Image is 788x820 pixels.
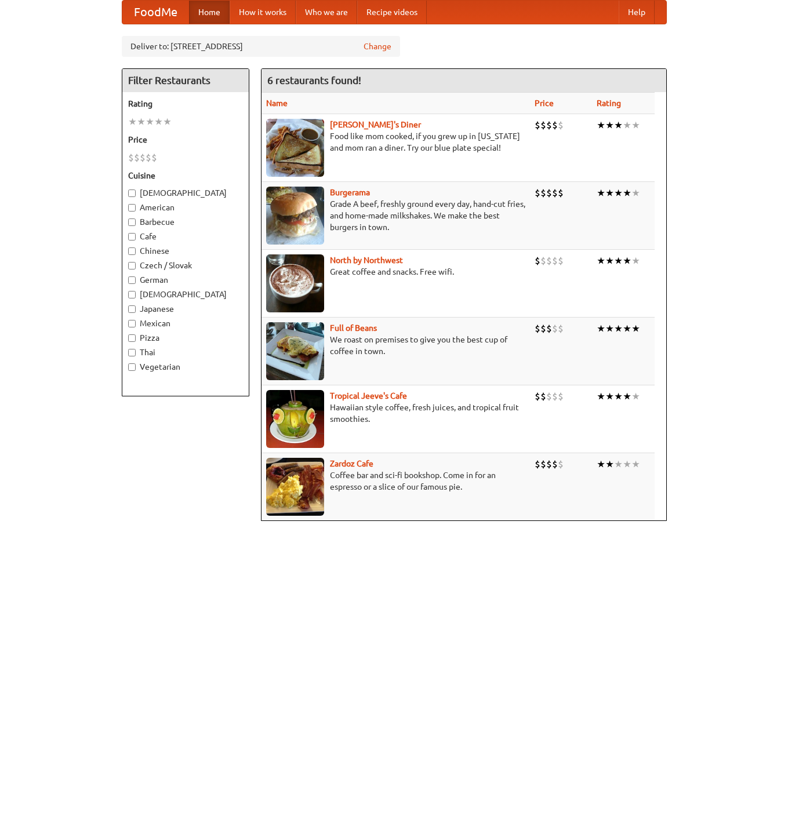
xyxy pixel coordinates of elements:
[614,458,623,471] li: ★
[189,1,230,24] a: Home
[134,151,140,164] li: $
[330,188,370,197] b: Burgerama
[128,289,243,300] label: [DEMOGRAPHIC_DATA]
[619,1,655,24] a: Help
[128,262,136,269] input: Czech / Slovak
[266,187,324,245] img: burgerama.jpg
[266,130,525,154] p: Food like mom cooked, if you grew up in [US_STATE] and mom ran a diner. Try our blue plate special!
[623,119,631,132] li: ★
[128,233,136,240] input: Cafe
[266,334,525,357] p: We roast on premises to give you the best cup of coffee in town.
[266,469,525,493] p: Coffee bar and sci-fi bookshop. Come in for an espresso or a slice of our famous pie.
[558,458,564,471] li: $
[128,274,243,286] label: German
[128,231,243,242] label: Cafe
[558,322,564,335] li: $
[266,458,324,516] img: zardoz.jpg
[552,254,558,267] li: $
[540,119,546,132] li: $
[128,320,136,327] input: Mexican
[605,187,614,199] li: ★
[597,99,621,108] a: Rating
[597,119,605,132] li: ★
[631,187,640,199] li: ★
[597,390,605,403] li: ★
[546,458,552,471] li: $
[597,458,605,471] li: ★
[540,254,546,267] li: $
[267,75,361,86] ng-pluralize: 6 restaurants found!
[128,216,243,228] label: Barbecue
[128,247,136,255] input: Chinese
[128,334,136,342] input: Pizza
[128,349,136,356] input: Thai
[364,41,391,52] a: Change
[623,322,631,335] li: ★
[614,322,623,335] li: ★
[535,99,554,108] a: Price
[623,458,631,471] li: ★
[558,119,564,132] li: $
[128,189,136,197] input: [DEMOGRAPHIC_DATA]
[330,256,403,265] a: North by Northwest
[146,151,151,164] li: $
[597,254,605,267] li: ★
[128,170,243,181] h5: Cuisine
[128,305,136,313] input: Japanese
[296,1,357,24] a: Who we are
[552,458,558,471] li: $
[552,119,558,132] li: $
[122,69,249,92] h4: Filter Restaurants
[540,187,546,199] li: $
[540,322,546,335] li: $
[623,254,631,267] li: ★
[597,187,605,199] li: ★
[128,204,136,212] input: American
[146,115,154,128] li: ★
[552,322,558,335] li: $
[535,458,540,471] li: $
[128,98,243,110] h5: Rating
[128,202,243,213] label: American
[535,119,540,132] li: $
[266,99,288,108] a: Name
[330,323,377,333] a: Full of Beans
[535,254,540,267] li: $
[266,322,324,380] img: beans.jpg
[128,115,137,128] li: ★
[552,187,558,199] li: $
[266,119,324,177] img: sallys.jpg
[546,322,552,335] li: $
[535,322,540,335] li: $
[614,119,623,132] li: ★
[128,276,136,284] input: German
[631,390,640,403] li: ★
[546,254,552,267] li: $
[128,291,136,298] input: [DEMOGRAPHIC_DATA]
[140,151,146,164] li: $
[605,322,614,335] li: ★
[605,458,614,471] li: ★
[128,303,243,315] label: Japanese
[128,363,136,371] input: Vegetarian
[357,1,427,24] a: Recipe videos
[330,459,373,468] a: Zardoz Cafe
[330,120,421,129] a: [PERSON_NAME]'s Diner
[546,187,552,199] li: $
[266,266,525,278] p: Great coffee and snacks. Free wifi.
[540,390,546,403] li: $
[546,119,552,132] li: $
[623,390,631,403] li: ★
[128,134,243,145] h5: Price
[266,390,324,448] img: jeeves.jpg
[614,254,623,267] li: ★
[631,119,640,132] li: ★
[137,115,146,128] li: ★
[128,361,243,373] label: Vegetarian
[535,390,540,403] li: $
[558,390,564,403] li: $
[631,254,640,267] li: ★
